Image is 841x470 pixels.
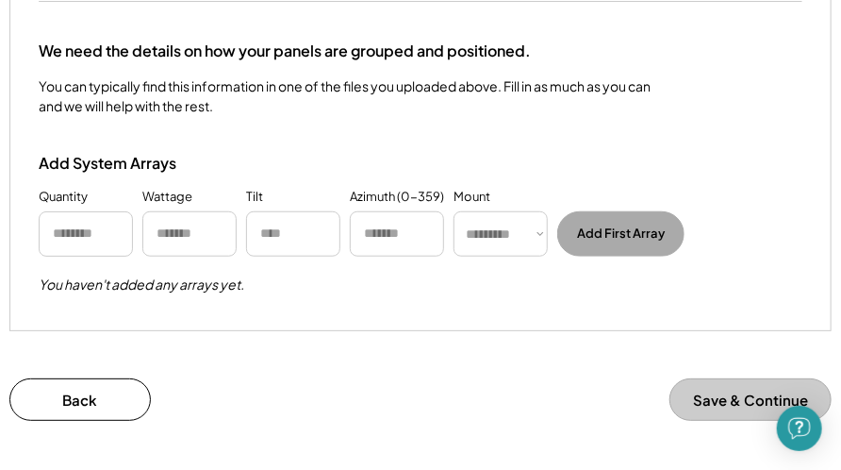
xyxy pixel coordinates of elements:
div: Add System Arrays [39,154,227,174]
button: Add First Array [557,211,684,257]
div: Azimuth (0-359) [350,188,444,207]
div: You can typically find this information in one of the files you uploaded above. Fill in as much a... [39,76,651,116]
div: We need the details on how your panels are grouped and positioned. [39,40,531,62]
button: Back [9,378,151,421]
div: Mount [453,188,490,207]
div: Open Intercom Messenger [777,406,822,451]
button: Save & Continue [669,378,832,421]
div: You haven't added any arrays yet. [39,276,244,293]
div: Quantity [39,188,88,207]
div: Tilt [246,188,263,207]
div: Wattage [142,188,192,207]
